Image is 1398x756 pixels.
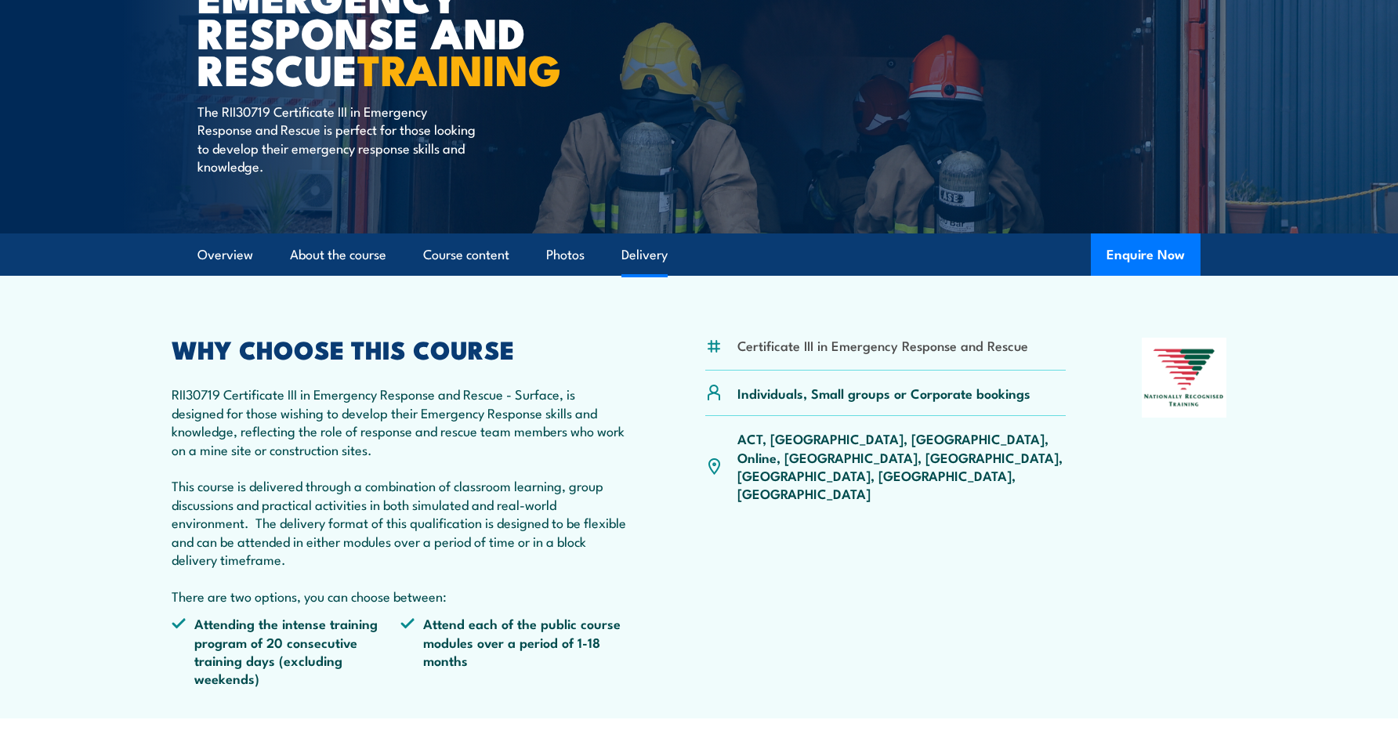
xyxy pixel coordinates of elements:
p: RII30719 Certificate III in Emergency Response and Rescue - Surface, is designed for those wishin... [172,385,629,605]
a: Course content [423,234,509,276]
p: Individuals, Small groups or Corporate bookings [737,384,1030,402]
a: Overview [197,234,253,276]
li: Attending the intense training program of 20 consecutive training days (excluding weekends) [172,614,400,688]
p: ACT, [GEOGRAPHIC_DATA], [GEOGRAPHIC_DATA], Online, [GEOGRAPHIC_DATA], [GEOGRAPHIC_DATA], [GEOGRAP... [737,429,1066,503]
img: Nationally Recognised Training logo. [1142,338,1226,418]
h2: WHY CHOOSE THIS COURSE [172,338,629,360]
strong: TRAINING [357,35,561,100]
a: Photos [546,234,585,276]
li: Attend each of the public course modules over a period of 1-18 months [400,614,629,688]
p: The RII30719 Certificate III in Emergency Response and Rescue is perfect for those looking to dev... [197,102,484,175]
button: Enquire Now [1091,233,1201,276]
a: About the course [290,234,386,276]
a: Delivery [621,234,668,276]
li: Certificate III in Emergency Response and Rescue [737,336,1028,354]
